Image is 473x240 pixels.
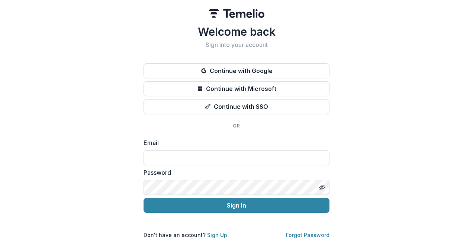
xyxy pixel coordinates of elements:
p: Don't have an account? [144,231,227,239]
label: Password [144,168,325,177]
button: Continue with Google [144,63,329,78]
h1: Welcome back [144,25,329,38]
button: Continue with SSO [144,99,329,114]
label: Email [144,138,325,147]
a: Forgot Password [286,232,329,238]
button: Toggle password visibility [316,181,328,193]
h2: Sign into your account [144,41,329,48]
button: Sign In [144,198,329,213]
button: Continue with Microsoft [144,81,329,96]
a: Sign Up [207,232,227,238]
img: Temelio [209,9,264,18]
